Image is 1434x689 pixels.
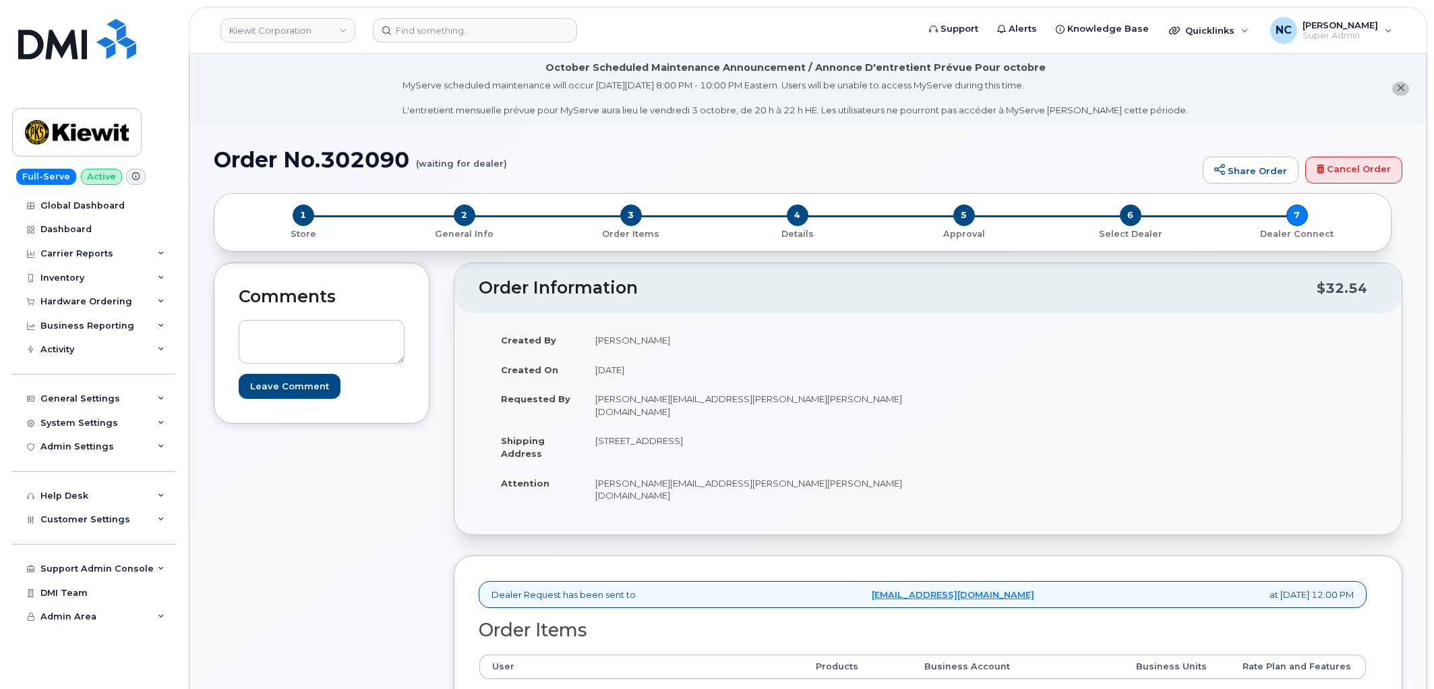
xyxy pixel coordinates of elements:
[479,620,1367,640] h2: Order Items
[501,364,558,375] strong: Created On
[479,581,1367,609] div: Dealer Request has been sent to at [DATE] 12:00 PM
[231,228,376,240] p: Store
[501,478,549,489] strong: Attention
[1052,228,1208,240] p: Select Dealer
[804,655,912,679] th: Products
[886,228,1042,240] p: Approval
[416,148,507,169] small: (waiting for dealer)
[1124,655,1230,679] th: Business Units
[239,287,405,306] h2: Comments
[501,435,545,459] strong: Shipping Address
[583,384,918,426] td: [PERSON_NAME][EMAIL_ADDRESS][PERSON_NAME][PERSON_NAME][DOMAIN_NAME]
[1375,630,1424,679] iframe: Messenger Launcher
[293,204,314,226] span: 1
[714,226,880,240] a: 4 Details
[1047,226,1214,240] a: 6 Select Dealer
[214,148,1196,171] h1: Order No.302090
[583,426,918,468] td: [STREET_ADDRESS]
[912,655,1123,679] th: Business Account
[583,355,918,385] td: [DATE]
[454,204,475,226] span: 2
[787,204,808,226] span: 4
[1203,157,1298,184] a: Share Order
[1305,157,1402,184] a: Cancel Order
[225,226,381,240] a: 1 Store
[620,204,642,226] span: 3
[545,61,1046,75] div: October Scheduled Maintenance Announcement / Annonce D'entretient Prévue Pour octobre
[501,335,556,346] strong: Created By
[1317,275,1367,301] div: $32.54
[553,228,709,240] p: Order Items
[547,226,714,240] a: 3 Order Items
[1120,204,1141,226] span: 6
[386,228,542,240] p: General Info
[583,468,918,510] td: [PERSON_NAME][EMAIL_ADDRESS][PERSON_NAME][PERSON_NAME][DOMAIN_NAME]
[719,228,875,240] p: Details
[479,655,804,679] th: User
[872,588,1034,601] a: [EMAIL_ADDRESS][DOMAIN_NAME]
[479,279,1317,298] h2: Order Information
[1392,82,1409,96] button: close notification
[501,393,570,404] strong: Requested By
[1230,655,1367,679] th: Rate Plan and Features
[402,79,1188,117] div: MyServe scheduled maintenance will occur [DATE][DATE] 8:00 PM - 10:00 PM Eastern. Users will be u...
[381,226,547,240] a: 2 General Info
[953,204,975,226] span: 5
[239,374,340,399] input: Leave Comment
[880,226,1047,240] a: 5 Approval
[583,325,918,355] td: [PERSON_NAME]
